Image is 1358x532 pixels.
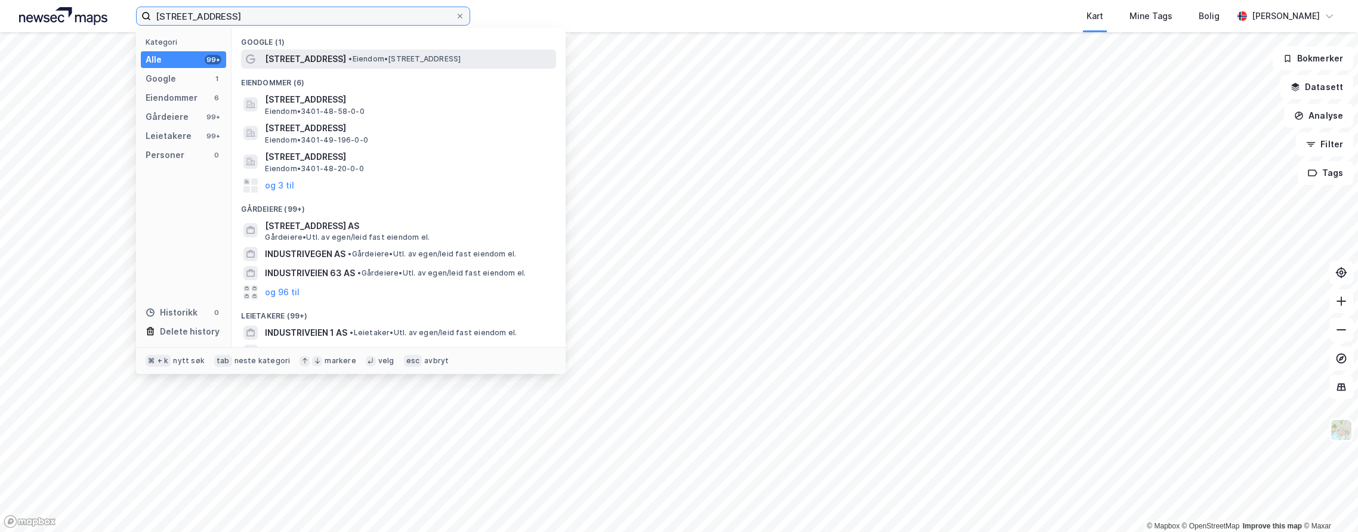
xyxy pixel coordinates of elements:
[1182,522,1240,530] a: OpenStreetMap
[265,247,345,261] span: INDUSTRIVEGEN AS
[232,195,566,216] div: Gårdeiere (99+)
[173,356,205,366] div: nytt søk
[1252,9,1320,23] div: [PERSON_NAME]
[265,266,355,280] span: INDUSTRIVEIEN 63 AS
[1199,9,1220,23] div: Bolig
[348,249,351,258] span: •
[1129,9,1172,23] div: Mine Tags
[205,112,221,122] div: 99+
[232,69,566,90] div: Eiendommer (6)
[146,38,226,47] div: Kategori
[146,91,197,105] div: Eiendommer
[265,135,368,145] span: Eiendom • 3401-49-196-0-0
[265,121,551,135] span: [STREET_ADDRESS]
[424,356,449,366] div: avbryt
[265,150,551,164] span: [STREET_ADDRESS]
[19,7,107,25] img: logo.a4113a55bc3d86da70a041830d287a7e.svg
[1284,104,1353,128] button: Analyse
[146,148,184,162] div: Personer
[350,328,353,337] span: •
[146,110,189,124] div: Gårdeiere
[265,345,344,359] span: GAMLEVEIEN 55 AS
[265,285,300,299] button: og 96 til
[234,356,291,366] div: neste kategori
[1298,475,1358,532] iframe: Chat Widget
[212,150,221,160] div: 0
[212,74,221,83] div: 1
[265,178,294,193] button: og 3 til
[146,129,192,143] div: Leietakere
[1330,419,1353,441] img: Z
[1147,522,1180,530] a: Mapbox
[1298,161,1353,185] button: Tags
[232,302,566,323] div: Leietakere (99+)
[1243,522,1302,530] a: Improve this map
[212,308,221,317] div: 0
[265,326,347,340] span: INDUSTRIVEIEN 1 AS
[348,249,516,259] span: Gårdeiere • Utl. av egen/leid fast eiendom el.
[1296,132,1353,156] button: Filter
[146,72,176,86] div: Google
[232,28,566,50] div: Google (1)
[348,54,461,64] span: Eiendom • [STREET_ADDRESS]
[265,164,363,174] span: Eiendom • 3401-48-20-0-0
[404,355,422,367] div: esc
[265,233,430,242] span: Gårdeiere • Utl. av egen/leid fast eiendom el.
[146,305,197,320] div: Historikk
[350,328,517,338] span: Leietaker • Utl. av egen/leid fast eiendom el.
[1273,47,1353,70] button: Bokmerker
[151,7,455,25] input: Søk på adresse, matrikkel, gårdeiere, leietakere eller personer
[348,54,352,63] span: •
[146,355,171,367] div: ⌘ + k
[378,356,394,366] div: velg
[4,515,56,528] a: Mapbox homepage
[325,356,356,366] div: markere
[1280,75,1353,99] button: Datasett
[357,268,361,277] span: •
[214,355,232,367] div: tab
[265,52,346,66] span: [STREET_ADDRESS]
[160,324,220,339] div: Delete history
[1298,475,1358,532] div: Kontrollprogram for chat
[357,268,526,278] span: Gårdeiere • Utl. av egen/leid fast eiendom el.
[205,55,221,64] div: 99+
[265,219,551,233] span: [STREET_ADDRESS] AS
[265,107,364,116] span: Eiendom • 3401-48-58-0-0
[205,131,221,141] div: 99+
[265,92,551,107] span: [STREET_ADDRESS]
[1087,9,1103,23] div: Kart
[212,93,221,103] div: 6
[146,52,162,67] div: Alle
